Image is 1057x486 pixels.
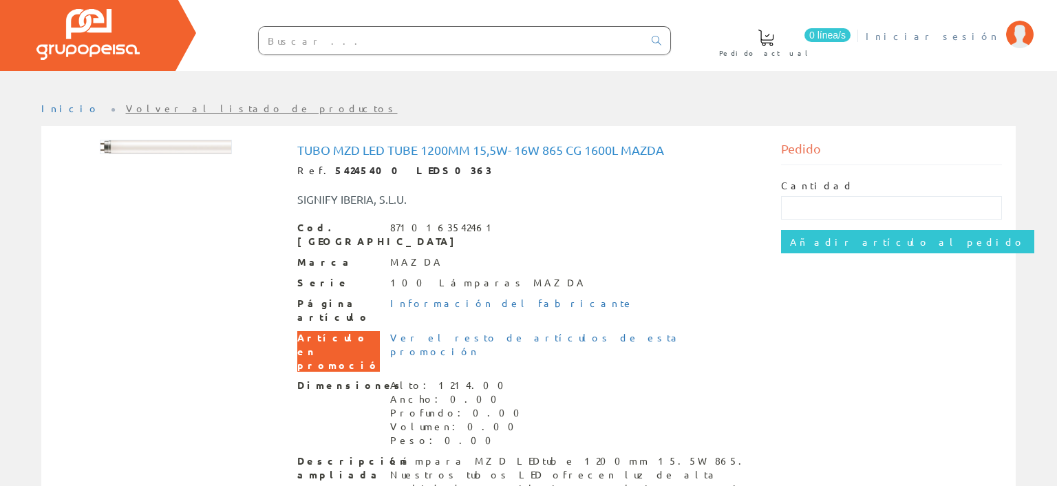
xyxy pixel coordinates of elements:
[390,392,528,406] div: Ancho: 0.00
[297,276,380,290] span: Serie
[781,140,1003,165] div: Pedido
[804,28,851,42] span: 0 línea/s
[297,143,760,157] h1: Tubo MZD Led Tube 1200mm 15,5W- 16w 865 cg 1600L Mazda
[866,29,999,43] span: Iniciar sesión
[390,420,528,434] div: Volumen: 0.00
[297,379,380,392] span: Dimensiones
[781,179,854,193] label: Cantidad
[390,297,634,309] a: Información del fabricante
[390,255,443,269] div: MAZDA
[297,297,380,324] span: Página artículo
[297,331,380,372] span: Artículo en promoción
[287,191,569,207] div: SIGNIFY IBERIA, S.L.U.
[100,140,232,154] img: Foto artículo Tubo MZD Led Tube 1200mm 15,5W- 16w 865 cg 1600L Mazda (192x20.736)
[866,18,1034,31] a: Iniciar sesión
[297,221,380,249] span: Cod. [GEOGRAPHIC_DATA]
[390,331,682,357] a: Ver el resto de artículos de esta promoción
[390,406,528,420] div: Profundo: 0.00
[719,46,813,60] span: Pedido actual
[390,434,528,447] div: Peso: 0.00
[781,230,1034,253] input: Añadir artículo al pedido
[297,164,760,178] div: Ref.
[259,27,643,54] input: Buscar ...
[126,102,398,114] a: Volver al listado de productos
[297,454,380,482] span: Descripción ampliada
[335,164,492,176] strong: 54245400 LEDS0363
[297,255,380,269] span: Marca
[41,102,100,114] a: Inicio
[36,9,140,60] img: Grupo Peisa
[390,379,528,392] div: Alto: 1214.00
[390,276,586,290] div: 100 Lámparas MAZDA
[390,221,498,235] div: 8710163542461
